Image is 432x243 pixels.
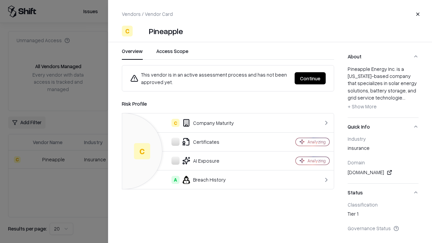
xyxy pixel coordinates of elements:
div: C [122,26,133,36]
div: AI Exposure [128,157,272,165]
div: insurance [348,144,418,154]
div: Breach History [128,176,272,184]
div: A [171,176,180,184]
button: + Show More [348,101,377,112]
div: Analyzing [307,158,326,164]
div: Domain [348,159,418,165]
div: Industry [348,136,418,142]
div: Analyzing [307,139,326,145]
div: Certificates [128,138,272,146]
img: Pineapple [135,26,146,36]
button: Quick Info [348,118,418,136]
div: Quick Info [348,136,418,183]
p: Vendors / Vendor Card [122,10,173,18]
button: Status [348,184,418,201]
button: Continue [295,72,326,84]
span: ... [402,94,405,101]
div: [DOMAIN_NAME] [348,168,418,177]
span: + Show More [348,103,377,109]
div: Risk Profile [122,100,334,108]
div: Governance Status [348,225,418,231]
div: C [134,143,150,159]
div: Company Maturity [128,119,272,127]
div: Tier 1 [348,210,418,220]
div: Pineapple [149,26,183,36]
div: C [171,119,180,127]
div: This vendor is in an active assessment process and has not been approved yet. [130,71,289,86]
button: About [348,48,418,65]
div: Classification [348,201,418,208]
button: Access Scope [156,48,188,60]
div: About [348,65,418,117]
button: Overview [122,48,143,60]
div: Pineapple Energy Inc. is a [US_STATE]-based company that specializes in solar energy solutions, b... [348,65,418,112]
